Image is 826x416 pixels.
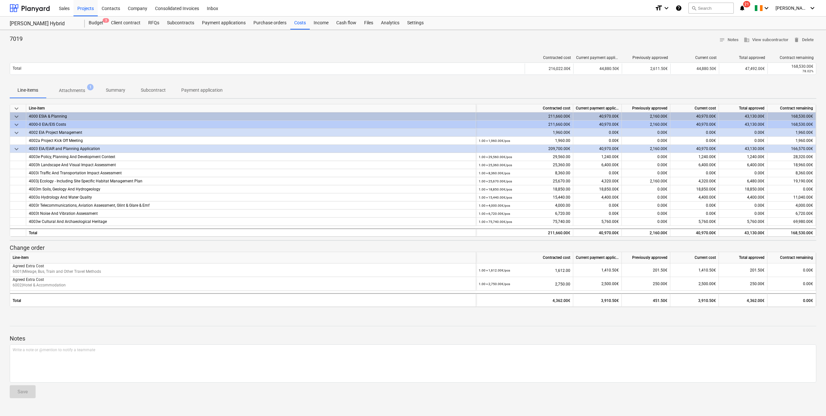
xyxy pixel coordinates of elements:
[310,17,332,29] a: Income
[670,145,719,153] div: 40,970.00€
[573,112,622,121] div: 40,970.00€
[622,210,670,218] div: 0.00€
[10,35,23,43] p: 7019
[360,17,377,29] a: Files
[479,169,570,177] div: 8,360.00
[770,294,813,307] div: 0.00€
[103,18,109,23] span: 3
[377,17,403,29] div: Analytics
[622,161,670,169] div: 0.00€
[717,35,741,45] button: Notes
[573,252,622,263] div: Current payment application
[670,64,719,74] div: 44,880.50€
[479,202,570,210] div: 4,000.00
[476,228,573,237] div: 211,660.00€
[767,121,816,129] div: 168,530.00€
[622,202,670,210] div: 0.00€
[719,37,725,43] span: notes
[622,153,670,161] div: 0.00€
[670,161,719,169] div: 6,400.00€
[622,263,670,277] div: 201.50€
[670,263,719,277] div: 1,410.50€
[622,137,670,145] div: 0.00€
[767,104,816,112] div: Contract remaining
[528,55,571,60] div: Contracted cost
[670,210,719,218] div: 0.00€
[290,17,310,29] div: Costs
[719,277,767,291] div: 250.00€
[10,252,476,263] div: Line-item
[622,293,670,307] div: 451.50€
[479,204,510,207] small: 1.00 × 4,000.00€ / pcs
[13,105,20,112] span: keyboard_arrow_down
[573,210,622,218] div: 0.00€
[10,20,77,27] div: [PERSON_NAME] Hybrid
[719,145,767,153] div: 43,130.00€
[573,104,622,112] div: Current payment application
[144,17,163,29] a: RFQs
[622,112,670,121] div: 2,160.00€
[479,179,512,183] small: 1.00 × 25,670.00€ / pcs
[479,282,510,286] small: 1.00 × 2,750.00€ / pcs
[794,36,814,44] span: Delete
[59,87,85,94] p: Attachments
[622,104,670,112] div: Previously approved
[573,145,622,153] div: 40,970.00€
[573,218,622,226] div: 5,760.00€
[622,145,670,153] div: 2,160.00€
[476,112,573,121] div: 211,660.00€
[29,211,98,216] span: 4003t Noise And Vibration Assessment
[754,211,765,216] span: 0.00€
[770,161,813,169] div: 18,960.00€
[479,263,570,277] div: 1,612.00
[29,146,100,151] span: 4003 EIA/EIAR and Planning Application
[106,87,125,94] p: Summary
[719,64,767,74] div: 47,492.00€
[13,283,473,288] p: 6002 | Hotel & Accommodation
[776,6,808,11] span: [PERSON_NAME]
[739,4,745,12] i: notifications
[754,171,765,175] span: 0.00€
[573,64,622,74] div: 44,880.50€
[403,17,428,29] div: Settings
[670,112,719,121] div: 40,970.00€
[479,153,570,161] div: 29,560.00
[573,121,622,129] div: 40,970.00€
[29,163,116,167] span: 4003h Landscape And Visual Impact Assessment
[479,269,510,272] small: 1.00 × 1,612.00€ / pcs
[332,17,360,29] div: Cash flow
[13,269,473,274] p: 6001 | Mileage, Bus, Train and Other Travel Methods
[794,385,826,416] iframe: Chat Widget
[476,129,573,137] div: 1,960.00€
[670,228,719,237] div: 40,970.00€
[743,1,750,7] span: 21
[479,212,510,215] small: 1.00 × 6,720.00€ / pcs
[198,17,250,29] div: Payment applications
[13,263,473,269] p: Agreed Extra Cost
[250,17,290,29] a: Purchase orders
[26,228,476,237] div: Total
[476,293,573,307] div: 4,362.00€
[29,203,150,208] span: 4003r Telecommunications, Aviation Assessment, Glint & Glare & Emf
[622,218,670,226] div: 0.00€
[670,129,719,137] div: 0.00€
[791,35,816,45] button: Delete
[747,155,765,159] span: 1,240.00€
[670,104,719,112] div: Current cost
[770,277,813,291] div: 0.00€
[719,129,767,137] div: 0.00€
[747,163,765,167] span: 6,400.00€
[673,55,717,60] div: Current cost
[770,263,813,277] div: 0.00€
[770,202,813,210] div: 4,000.00€
[655,4,663,12] i: format_size
[770,218,813,226] div: 69,980.00€
[17,87,38,94] p: Line-items
[622,252,670,263] div: Previously approved
[163,17,198,29] a: Subcontracts
[573,228,622,237] div: 40,970.00€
